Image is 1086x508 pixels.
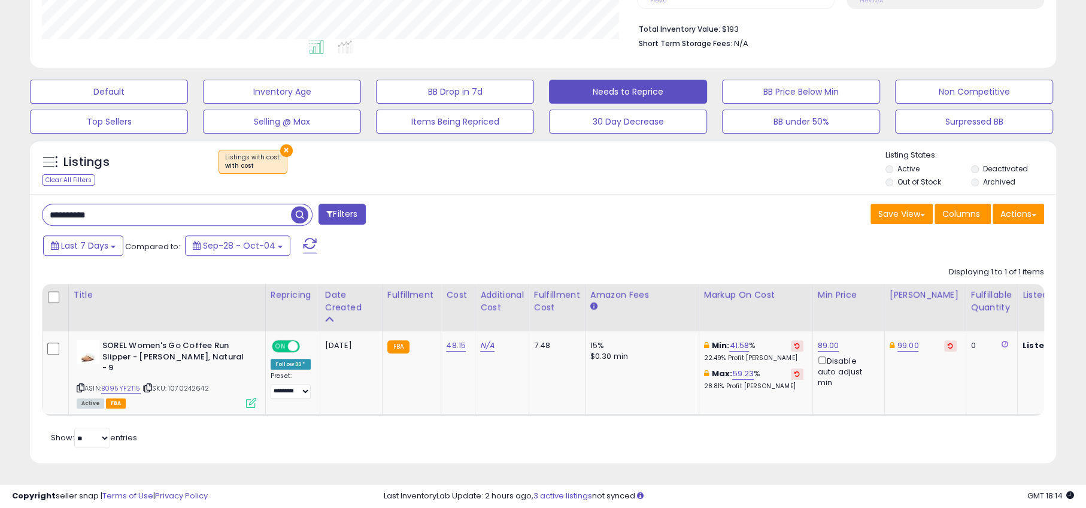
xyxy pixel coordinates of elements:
a: 59.23 [732,368,754,380]
div: Date Created [325,289,377,314]
a: 41.58 [729,340,749,352]
a: 99.00 [897,340,919,352]
a: 3 active listings [533,490,592,501]
th: The percentage added to the cost of goods (COGS) that forms the calculator for Min & Max prices. [699,284,812,331]
span: All listings currently available for purchase on Amazon [77,398,104,409]
a: 89.00 [818,340,839,352]
div: [DATE] [325,340,373,351]
div: Clear All Filters [42,174,95,186]
div: Cost [446,289,470,301]
button: BB Drop in 7d [376,80,534,104]
span: N/A [734,38,748,49]
h5: Listings [63,154,110,171]
i: Revert to store-level Min Markup [794,343,800,349]
small: Amazon Fees. [590,301,597,312]
button: Columns [935,204,991,224]
span: Listings with cost : [225,153,281,171]
span: ON [273,341,288,352]
div: Amazon Fees [590,289,694,301]
button: Actions [993,204,1044,224]
a: N/A [480,340,495,352]
button: BB Price Below Min [722,80,880,104]
div: % [704,340,803,362]
span: 2025-10-12 18:14 GMT [1027,490,1074,501]
i: This overrides the store level Dynamic Max Price for this listing [890,341,894,349]
div: Disable auto adjust min [818,354,875,388]
label: Active [897,164,920,174]
button: Non Competitive [895,80,1053,104]
div: Min Price [818,289,879,301]
span: | SKU: 1070242642 [142,383,209,393]
div: with cost [225,162,281,170]
div: seller snap | | [12,491,208,502]
button: BB under 50% [722,110,880,134]
label: Archived [983,177,1015,187]
b: SOREL Women's Go Coffee Run Slipper - [PERSON_NAME], Natural - 9 [102,340,248,377]
button: 30 Day Decrease [549,110,707,134]
div: % [704,368,803,391]
b: Listed Price: [1023,340,1077,351]
i: Revert to store-level Max Markup [794,371,800,377]
span: Sep-28 - Oct-04 [203,240,275,252]
label: Deactivated [983,164,1028,174]
button: Filters [318,204,365,225]
label: Out of Stock [897,177,941,187]
p: Listing States: [885,150,1056,161]
span: FBA [106,398,126,409]
a: Privacy Policy [155,490,208,501]
span: Show: entries [51,432,137,443]
div: Last InventoryLab Update: 2 hours ago, not synced. [384,491,1074,502]
div: Markup on Cost [704,289,808,301]
div: Fulfillment [387,289,436,301]
div: 0 [971,340,1008,351]
i: Revert to store-level Dynamic Max Price [948,343,953,349]
div: Fulfillment Cost [534,289,580,314]
li: $193 [639,21,1035,35]
button: Inventory Age [203,80,361,104]
strong: Copyright [12,490,56,501]
button: Sep-28 - Oct-04 [185,235,290,256]
i: This overrides the store level max markup for this listing [704,370,709,377]
p: 22.49% Profit [PERSON_NAME] [704,354,803,362]
span: OFF [298,341,317,352]
b: Max: [712,368,733,379]
b: Total Inventory Value: [639,24,720,34]
button: Selling @ Max [203,110,361,134]
div: Repricing [271,289,315,301]
button: Default [30,80,188,104]
div: Title [74,289,260,301]
div: Additional Cost [480,289,524,314]
button: × [280,144,293,157]
button: Save View [870,204,933,224]
div: Fulfillable Quantity [971,289,1012,314]
a: 48.15 [446,340,466,352]
button: Needs to Reprice [549,80,707,104]
b: Short Term Storage Fees: [639,38,732,49]
img: 31nqj59VRML._SL40_.jpg [77,340,99,364]
div: Follow BB * [271,359,311,370]
div: [PERSON_NAME] [890,289,961,301]
span: Compared to: [125,241,180,252]
button: Last 7 Days [43,235,123,256]
small: FBA [387,340,409,353]
span: Last 7 Days [61,240,108,252]
p: 28.81% Profit [PERSON_NAME] [704,382,803,391]
div: 15% [590,340,690,351]
b: Min: [712,340,730,351]
button: Top Sellers [30,110,188,134]
a: B095YF2T15 [101,383,141,394]
span: Columns [942,208,980,220]
div: 7.48 [534,340,576,351]
button: Items Being Repriced [376,110,534,134]
div: Displaying 1 to 1 of 1 items [949,267,1044,278]
a: Terms of Use [102,490,153,501]
i: This overrides the store level min markup for this listing [704,341,709,349]
div: $0.30 min [590,351,690,362]
div: Preset: [271,372,311,398]
div: ASIN: [77,340,256,407]
button: Surpressed BB [895,110,1053,134]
